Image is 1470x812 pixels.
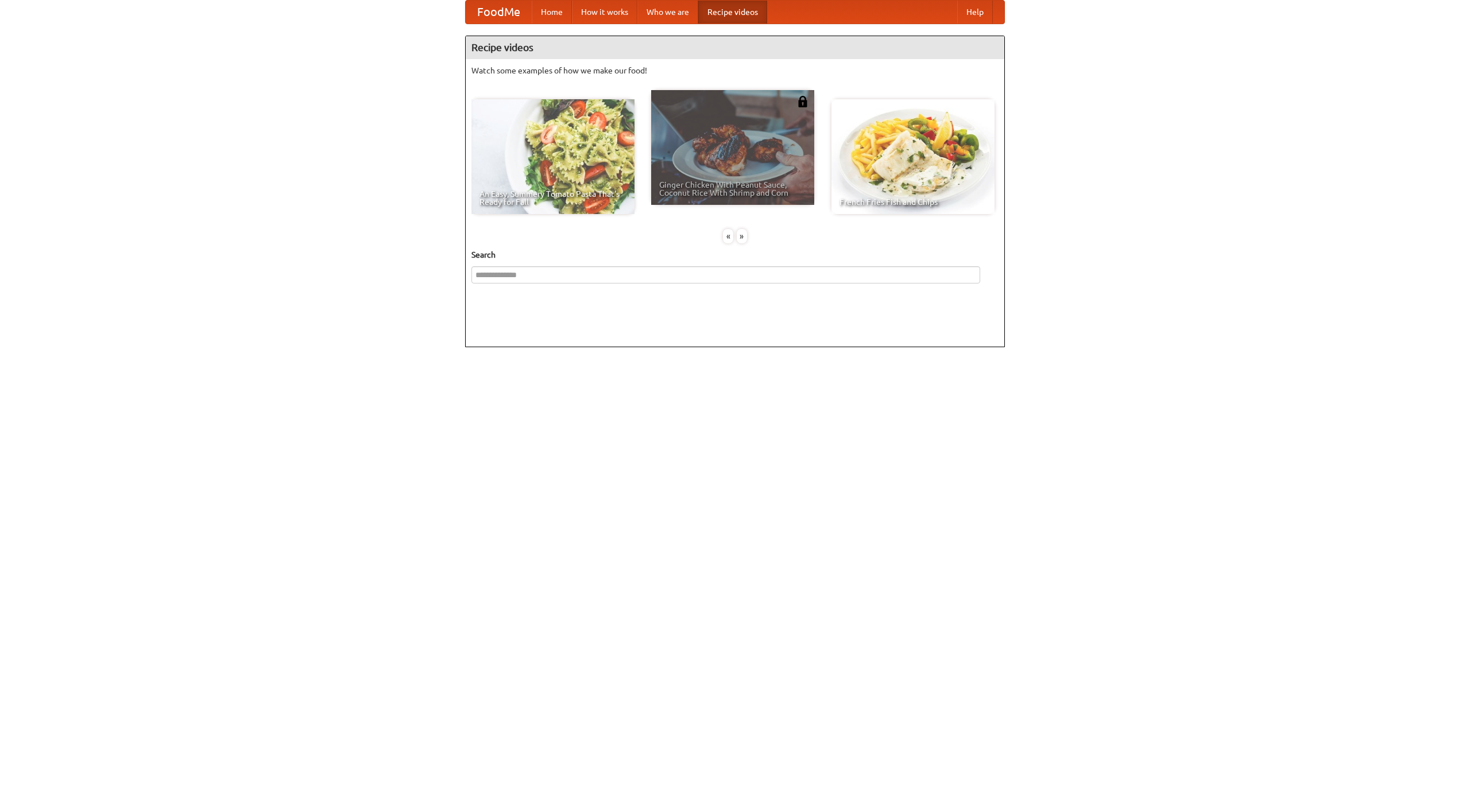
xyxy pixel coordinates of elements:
[840,198,987,206] span: French Fries Fish and Chips
[572,1,637,24] a: How it works
[637,1,698,24] a: Who we are
[957,1,993,24] a: Help
[471,65,999,76] p: Watch some examples of how we make our food!
[479,190,626,206] span: An Easy, Summery Tomato Pasta That's Ready for Fall
[466,36,1004,59] h4: Recipe videos
[737,229,747,243] div: »
[698,1,767,24] a: Recipe videos
[471,249,999,261] h5: Search
[466,1,532,24] a: FoodMe
[797,96,808,107] img: 483408.png
[532,1,572,24] a: Home
[831,99,995,214] a: French Fries Fish and Chips
[723,229,733,243] div: «
[471,99,635,214] a: An Easy, Summery Tomato Pasta That's Ready for Fall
